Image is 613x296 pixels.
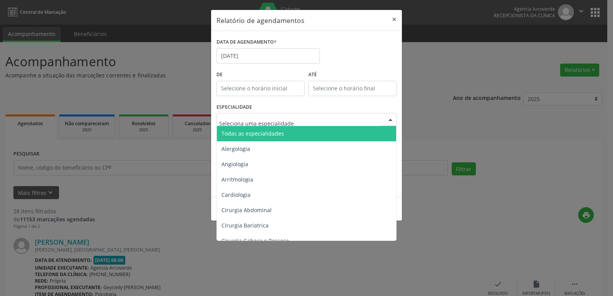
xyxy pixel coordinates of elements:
span: Cirurgia Cabeça e Pescoço [221,237,289,244]
input: Selecione o horário inicial [216,81,305,96]
label: De [216,69,305,81]
span: Todas as especialidades [221,130,284,137]
input: Selecione uma data ou intervalo [216,48,320,64]
input: Seleciona uma especialidade [219,116,381,131]
span: Cardiologia [221,191,251,198]
label: ATÉ [308,69,397,81]
label: DATA DE AGENDAMENTO [216,36,277,48]
button: Close [387,10,402,29]
span: Alergologia [221,145,250,152]
label: ESPECIALIDADE [216,101,252,113]
span: Cirurgia Bariatrica [221,222,269,229]
span: Arritmologia [221,176,253,183]
span: Cirurgia Abdominal [221,206,272,214]
input: Selecione o horário final [308,81,397,96]
h5: Relatório de agendamentos [216,15,304,25]
span: Angiologia [221,160,248,168]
